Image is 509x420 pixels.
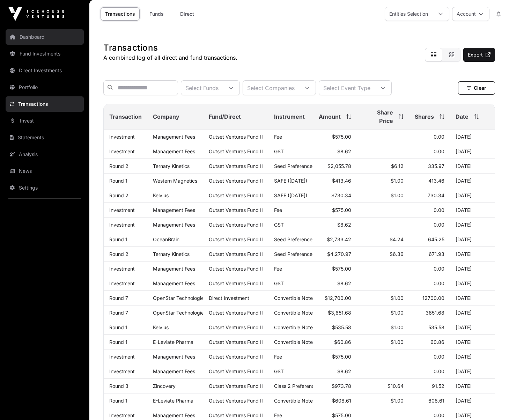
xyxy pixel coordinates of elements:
td: $575.00 [313,203,357,218]
span: Fee [274,354,282,360]
p: Management Fees [153,222,198,228]
span: Company [153,112,179,121]
span: GST [274,148,284,154]
a: Outset Ventures Fund II [209,251,263,257]
td: $608.61 [313,393,357,408]
td: [DATE] [450,218,495,232]
td: [DATE] [450,349,495,364]
td: [DATE] [450,232,495,247]
span: 413.46 [428,178,444,184]
div: Select Companies [243,81,299,95]
a: Dashboard [6,29,84,45]
td: [DATE] [450,130,495,144]
a: Outset Ventures Fund II [209,134,263,140]
a: Kelvius [153,324,169,330]
span: Fee [274,412,282,418]
a: Round 1 [109,178,127,184]
td: $4,270.97 [313,247,357,261]
a: Outset Ventures Fund II [209,354,263,360]
a: Outset Ventures Fund II [209,192,263,198]
a: Round 2 [109,163,128,169]
span: $6.36 [390,251,404,257]
span: Convertible Note ([DATE]) [274,295,334,301]
p: Management Fees [153,207,198,213]
span: Convertible Note ([DATE]) [274,339,334,345]
a: Ternary Kinetics [153,163,190,169]
p: Management Fees [153,148,198,154]
a: Round 7 [109,295,128,301]
a: Direct [173,7,201,21]
span: 0.00 [434,412,444,418]
iframe: Chat Widget [474,386,509,420]
span: Instrument [274,112,305,121]
td: $60.86 [313,335,357,349]
span: Convertible Note ([DATE]) [274,324,334,330]
td: [DATE] [450,320,495,335]
td: [DATE] [450,144,495,159]
span: 0.00 [434,207,444,213]
a: Outset Ventures Fund II [209,310,263,316]
span: SAFE ([DATE]) [274,192,307,198]
td: $2,733.42 [313,232,357,247]
a: Round 1 [109,339,127,345]
button: Account [452,7,489,21]
a: Round 1 [109,398,127,404]
p: Management Fees [153,280,198,286]
p: Management Fees [153,368,198,374]
a: OceanBrain [153,236,179,242]
a: Investment [109,280,135,286]
span: GST [274,280,284,286]
td: [DATE] [450,203,495,218]
a: Outset Ventures Fund II [209,339,263,345]
span: 0.00 [434,134,444,140]
a: Round 7 [109,310,128,316]
a: Western Magnetics [153,178,197,184]
span: $1.00 [391,192,404,198]
a: Zincovery [153,383,176,389]
a: Outset Ventures Fund II [209,266,263,272]
span: 671.93 [429,251,444,257]
p: Management Fees [153,354,198,360]
a: Outset Ventures Fund II [209,280,263,286]
a: Portfolio [6,80,84,95]
span: 608.61 [428,398,444,404]
span: Transaction [109,112,142,121]
a: Outset Ventures Fund II [209,222,263,228]
h1: Transactions [103,42,237,53]
span: Fund/Direct [209,112,241,121]
span: Fee [274,207,282,213]
a: Outset Ventures Fund II [209,163,263,169]
a: OpenStar Technologies [153,295,206,301]
a: Fund Investments [6,46,84,61]
span: 730.34 [428,192,444,198]
a: E-Leviate Pharma [153,398,193,404]
span: Convertible Note ([DATE]) [274,398,334,404]
span: $1.00 [391,310,404,316]
td: [DATE] [450,159,495,174]
a: Settings [6,180,84,196]
span: 0.00 [434,368,444,374]
a: Invest [6,113,84,128]
td: $575.00 [313,261,357,276]
td: $413.46 [313,174,357,188]
td: [DATE] [450,379,495,393]
a: Outset Ventures Fund II [209,368,263,374]
td: $575.00 [313,130,357,144]
a: Outset Ventures Fund II [209,324,263,330]
a: Outset Ventures Fund II [209,178,263,184]
td: [DATE] [450,174,495,188]
span: 645.25 [428,236,444,242]
a: Kelvius [153,192,169,198]
span: Direct Investment [209,295,249,301]
a: Investment [109,412,135,418]
span: 335.97 [428,163,444,169]
a: Outset Ventures Fund II [209,148,263,154]
a: Round 3 [109,383,128,389]
div: Entities Selection [385,7,432,21]
td: [DATE] [450,305,495,320]
span: $6.12 [391,163,404,169]
a: Round 2 [109,192,128,198]
p: Management Fees [153,412,198,418]
span: 0.00 [434,222,444,228]
a: Investment [109,134,135,140]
